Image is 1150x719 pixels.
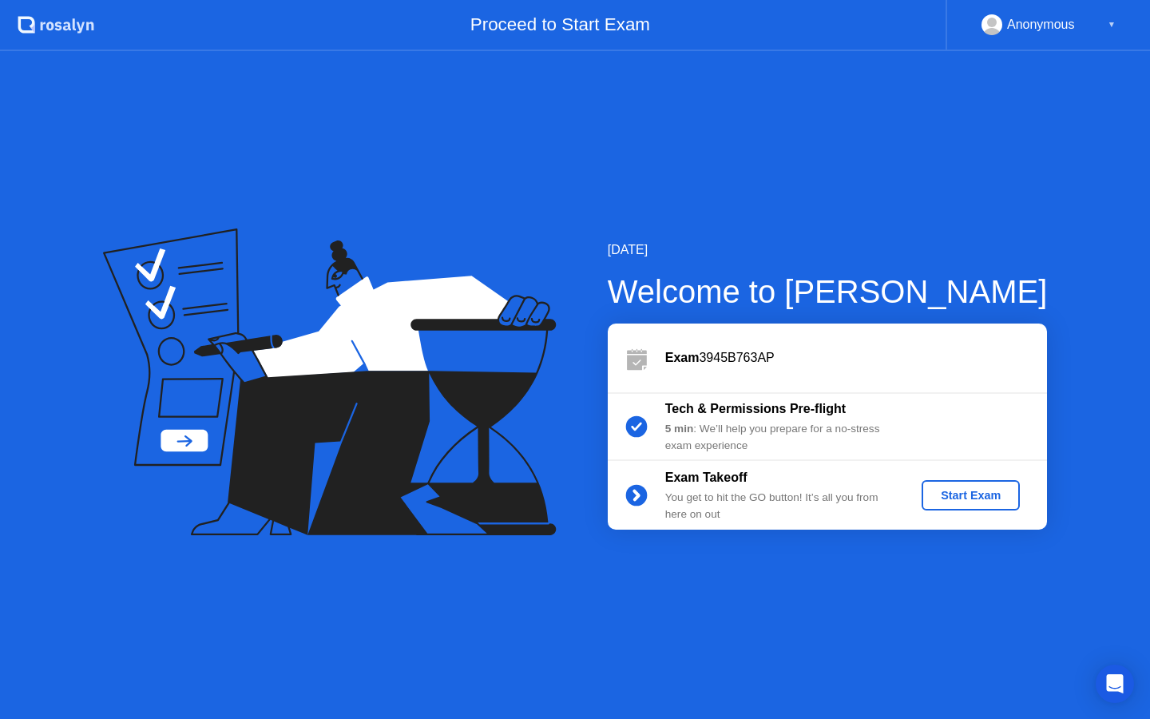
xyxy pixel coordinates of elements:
div: : We’ll help you prepare for a no-stress exam experience [665,421,895,454]
div: Open Intercom Messenger [1096,665,1134,703]
b: Exam [665,351,700,364]
div: Anonymous [1007,14,1075,35]
div: [DATE] [608,240,1048,260]
b: Exam Takeoff [665,471,747,484]
div: Welcome to [PERSON_NAME] [608,268,1048,316]
div: ▼ [1108,14,1116,35]
button: Start Exam [922,480,1020,510]
b: Tech & Permissions Pre-flight [665,402,846,415]
div: You get to hit the GO button! It’s all you from here on out [665,490,895,522]
div: Start Exam [928,489,1013,502]
b: 5 min [665,423,694,435]
div: 3945B763AP [665,348,1047,367]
